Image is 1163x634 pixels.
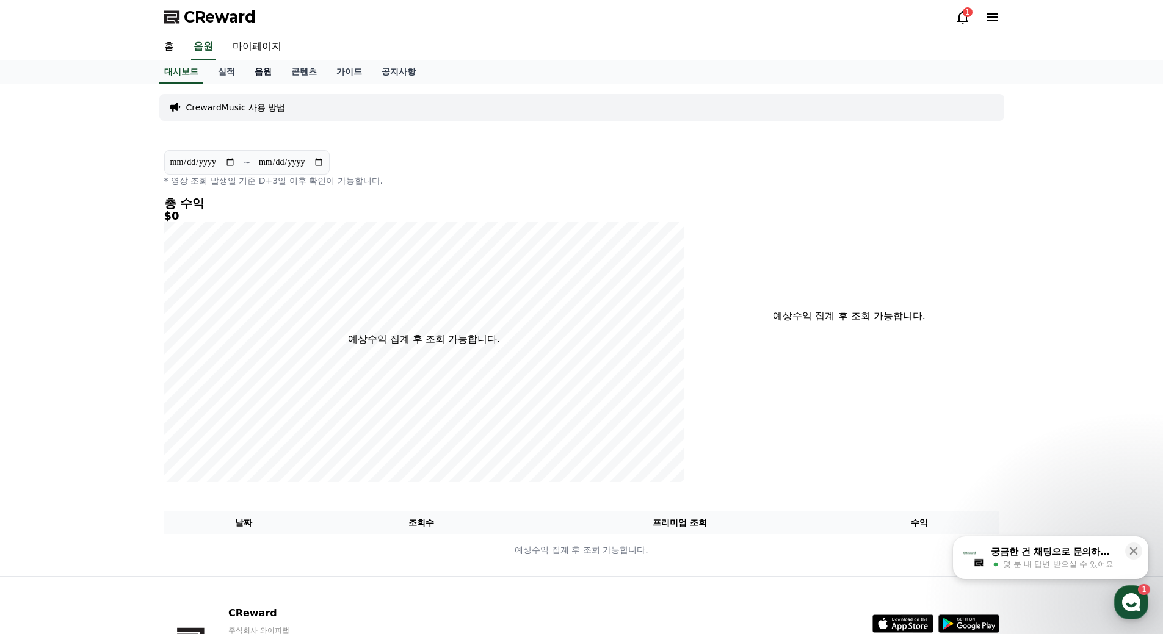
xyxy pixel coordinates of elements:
[327,60,372,84] a: 가이드
[164,7,256,27] a: CReward
[228,606,377,621] p: CReward
[323,511,519,534] th: 조회수
[348,332,500,347] p: 예상수익 집계 후 조회 가능합니다.
[124,386,128,396] span: 1
[158,387,234,417] a: 설정
[186,101,286,113] a: CrewardMusic 사용 방법
[38,405,46,415] span: 홈
[164,511,324,534] th: 날짜
[520,511,840,534] th: 프리미엄 조회
[165,544,999,557] p: 예상수익 집계 후 조회 가능합니다.
[189,405,203,415] span: 설정
[184,7,256,27] span: CReward
[164,196,684,210] h4: 총 수익
[955,10,970,24] a: 1
[191,34,216,60] a: 음원
[112,406,126,416] span: 대화
[243,155,251,170] p: ~
[245,60,281,84] a: 음원
[963,7,973,17] div: 1
[840,511,999,534] th: 수익
[81,387,158,417] a: 1대화
[223,34,291,60] a: 마이페이지
[154,34,184,60] a: 홈
[4,387,81,417] a: 홈
[208,60,245,84] a: 실적
[281,60,327,84] a: 콘텐츠
[729,309,970,323] p: 예상수익 집계 후 조회 가능합니다.
[372,60,426,84] a: 공지사항
[164,210,684,222] h5: $0
[159,60,203,84] a: 대시보드
[164,175,684,187] p: * 영상 조회 발생일 기준 D+3일 이후 확인이 가능합니다.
